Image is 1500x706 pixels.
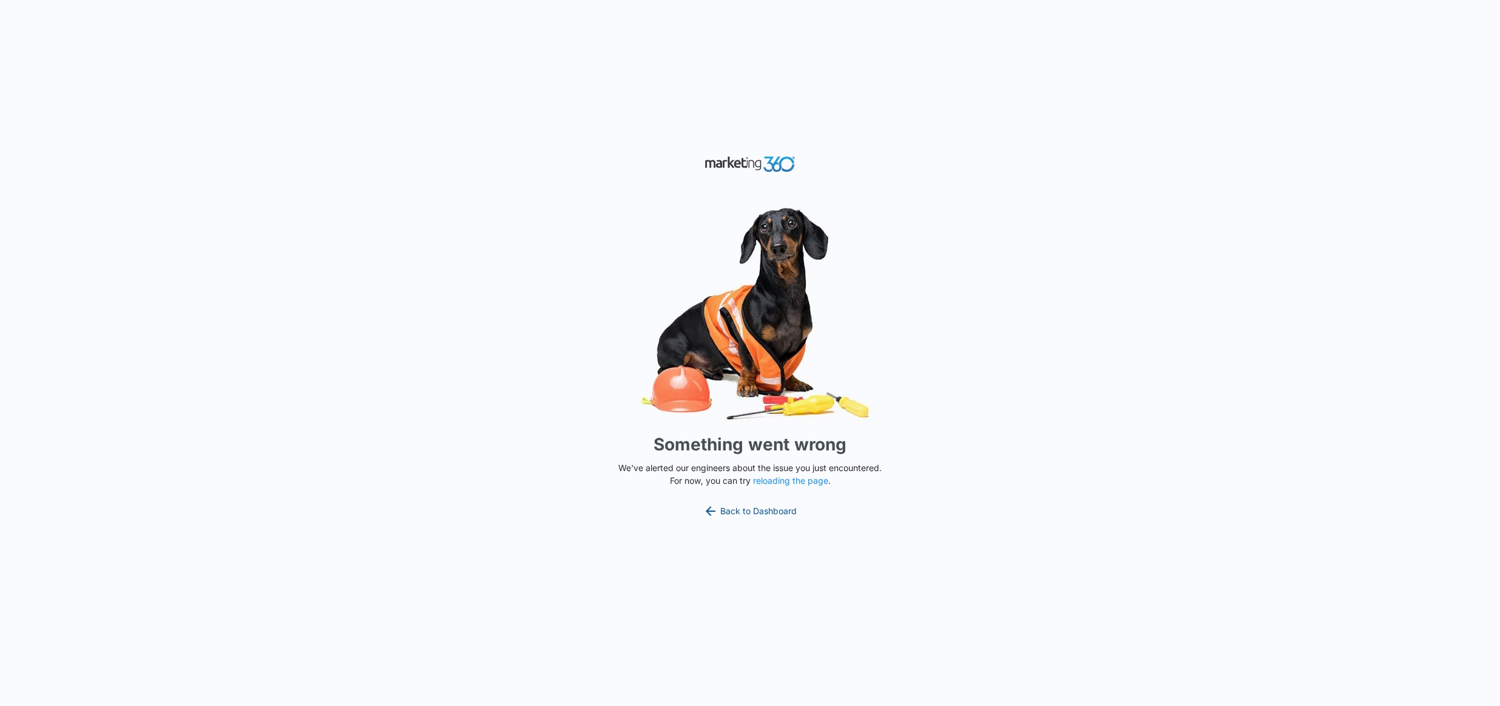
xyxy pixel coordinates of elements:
a: Back to Dashboard [703,504,797,518]
img: Sad Dog [568,200,932,427]
button: reloading the page [753,476,828,486]
img: Marketing 360 Logo [704,154,796,175]
p: We've alerted our engineers about the issue you just encountered. For now, you can try . [613,461,887,487]
h1: Something went wrong [654,432,846,457]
